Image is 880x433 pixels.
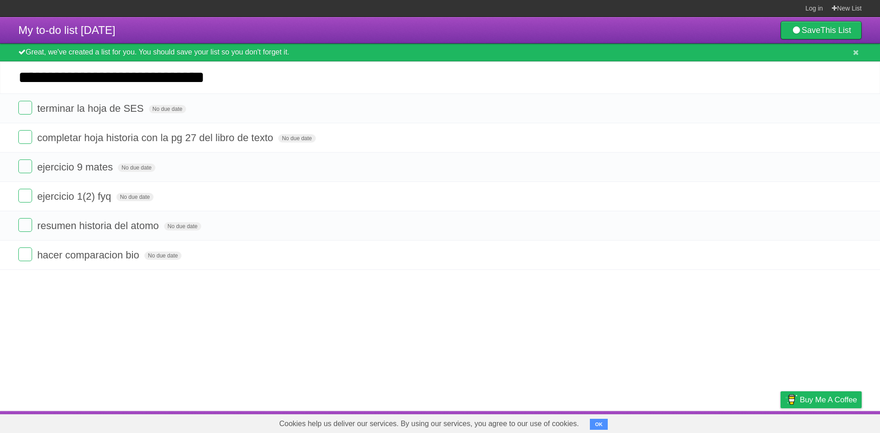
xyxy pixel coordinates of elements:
[270,415,588,433] span: Cookies help us deliver our services. By using our services, you agree to our use of cookies.
[781,21,862,39] a: SaveThis List
[18,159,32,173] label: Done
[278,134,315,143] span: No due date
[18,189,32,203] label: Done
[37,161,115,173] span: ejercicio 9 mates
[37,249,142,261] span: hacer comparacion bio
[18,24,115,36] span: My to-do list [DATE]
[769,413,792,431] a: Privacy
[37,132,275,143] span: completar hoja historia con la pg 27 del libro de texto
[118,164,155,172] span: No due date
[18,247,32,261] label: Done
[781,391,862,408] a: Buy me a coffee
[804,413,862,431] a: Suggest a feature
[144,252,181,260] span: No due date
[37,220,161,231] span: resumen historia del atomo
[785,392,797,407] img: Buy me a coffee
[149,105,186,113] span: No due date
[820,26,851,35] b: This List
[18,218,32,232] label: Done
[37,191,113,202] span: ejercicio 1(2) fyq
[18,130,32,144] label: Done
[590,419,608,430] button: OK
[689,413,726,431] a: Developers
[737,413,758,431] a: Terms
[37,103,146,114] span: terminar la hoja de SES
[164,222,201,230] span: No due date
[18,101,32,115] label: Done
[116,193,154,201] span: No due date
[659,413,678,431] a: About
[800,392,857,408] span: Buy me a coffee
